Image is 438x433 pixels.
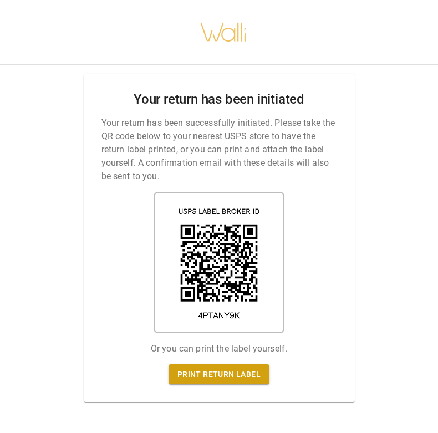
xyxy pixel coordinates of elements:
[200,8,247,56] img: walli-inc.myshopify.com
[101,116,337,183] p: Your return has been successfully initiated. Please take the QR code below to your nearest USPS s...
[151,342,287,355] p: Or you can print the label yourself.
[154,192,284,333] img: shipping label qr code
[134,91,304,108] h2: Your return has been initiated
[169,364,269,385] a: Print return label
